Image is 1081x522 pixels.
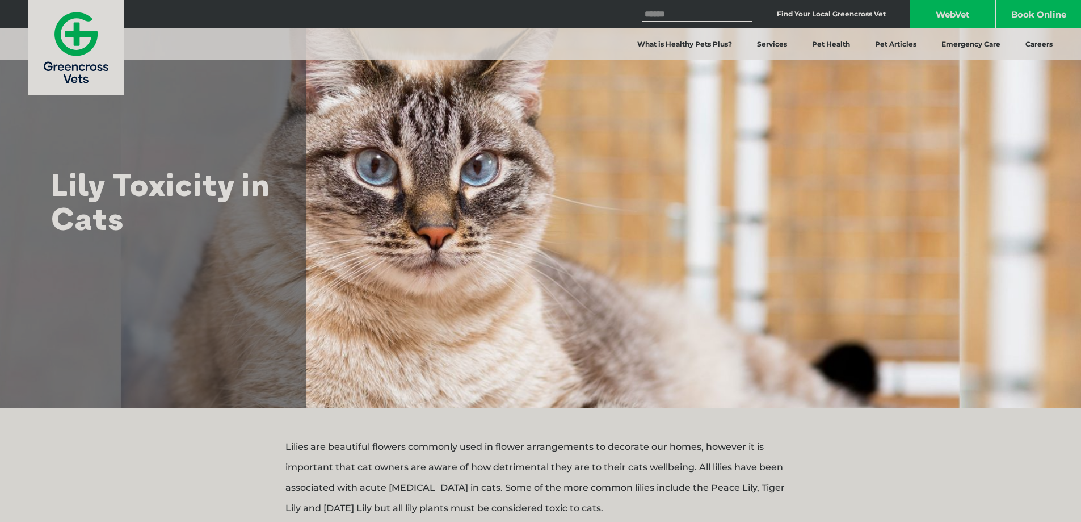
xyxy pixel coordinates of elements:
[800,28,863,60] a: Pet Health
[246,437,836,519] p: Lilies are beautiful flowers commonly used in flower arrangements to decorate our homes, however ...
[625,28,744,60] a: What is Healthy Pets Plus?
[777,10,886,19] a: Find Your Local Greencross Vet
[742,8,753,19] button: Search
[929,28,1013,60] a: Emergency Care
[1013,28,1065,60] a: Careers
[51,168,278,236] h1: Lily Toxicity in Cats
[863,28,929,60] a: Pet Articles
[744,28,800,60] a: Services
